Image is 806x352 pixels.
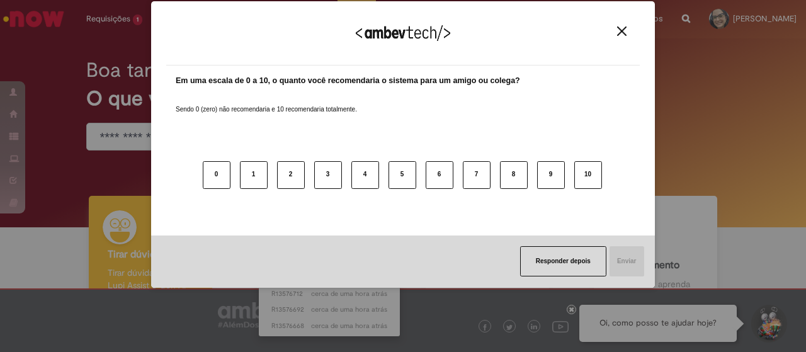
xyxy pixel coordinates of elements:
img: Close [617,26,627,36]
button: 6 [426,161,453,189]
label: Em uma escala de 0 a 10, o quanto você recomendaria o sistema para um amigo ou colega? [176,75,520,87]
button: 3 [314,161,342,189]
button: 2 [277,161,305,189]
button: 0 [203,161,230,189]
button: 8 [500,161,528,189]
button: 5 [389,161,416,189]
button: 9 [537,161,565,189]
button: 1 [240,161,268,189]
label: Sendo 0 (zero) não recomendaria e 10 recomendaria totalmente. [176,90,357,114]
button: 7 [463,161,491,189]
img: Logo Ambevtech [356,25,450,41]
button: Responder depois [520,246,606,276]
button: 10 [574,161,602,189]
button: 4 [351,161,379,189]
button: Close [613,26,630,37]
